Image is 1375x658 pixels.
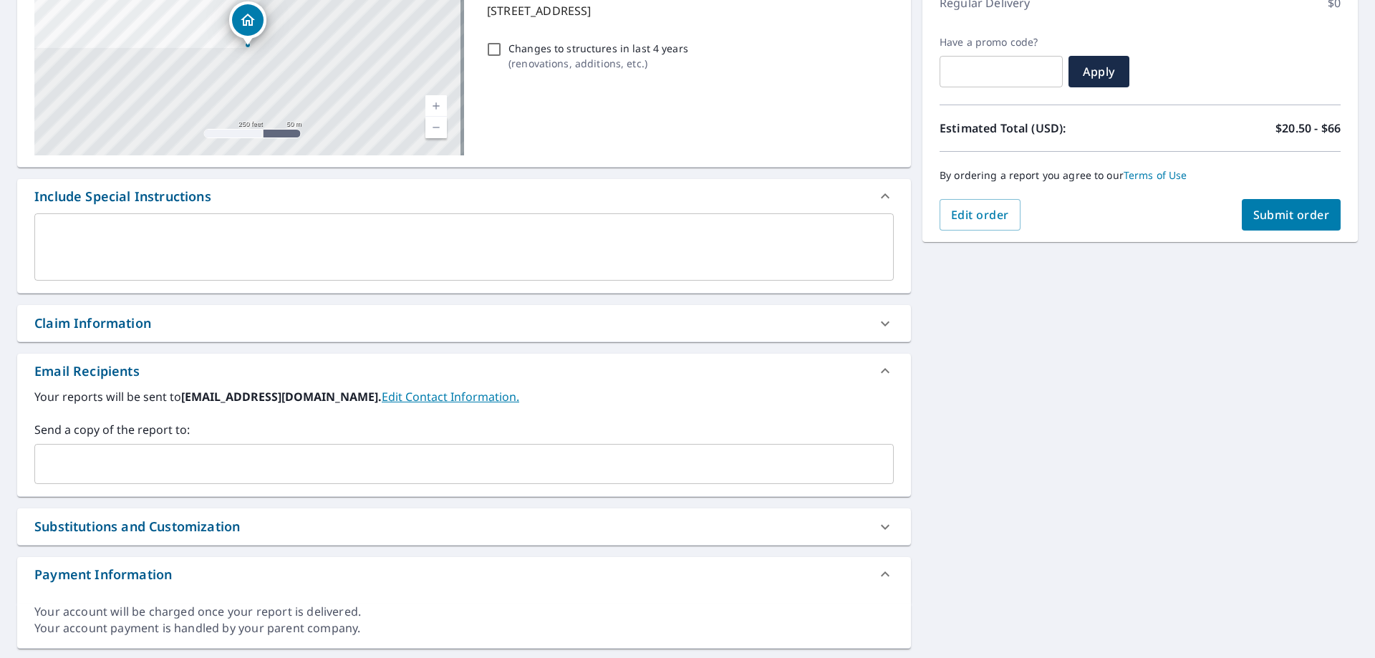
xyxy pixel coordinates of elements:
p: [STREET_ADDRESS] [487,2,888,19]
div: Include Special Instructions [17,179,911,213]
b: [EMAIL_ADDRESS][DOMAIN_NAME]. [181,389,382,405]
span: Submit order [1253,207,1330,223]
div: Your account will be charged once your report is delivered. [34,604,894,620]
div: Payment Information [34,565,172,584]
label: Have a promo code? [940,36,1063,49]
button: Apply [1068,56,1129,87]
p: Estimated Total (USD): [940,120,1140,137]
p: Changes to structures in last 4 years [508,41,688,56]
a: Terms of Use [1124,168,1187,182]
a: EditContactInfo [382,389,519,405]
p: $20.50 - $66 [1275,120,1341,137]
div: Payment Information [17,557,911,591]
button: Edit order [940,199,1021,231]
div: Claim Information [17,305,911,342]
div: Include Special Instructions [34,187,211,206]
label: Send a copy of the report to: [34,421,894,438]
a: Current Level 17, Zoom In [425,95,447,117]
span: Edit order [951,207,1009,223]
span: Apply [1080,64,1118,79]
div: Your account payment is handled by your parent company. [34,620,894,637]
button: Submit order [1242,199,1341,231]
div: Email Recipients [17,354,911,388]
div: Claim Information [34,314,151,333]
p: By ordering a report you agree to our [940,169,1341,182]
p: ( renovations, additions, etc. ) [508,56,688,71]
label: Your reports will be sent to [34,388,894,405]
div: Substitutions and Customization [34,517,240,536]
div: Email Recipients [34,362,140,381]
a: Current Level 17, Zoom Out [425,117,447,138]
div: Dropped pin, building 1, Residential property, 906 Walnut Springs Rd Greensburg, KY 42743 [229,1,266,46]
div: Substitutions and Customization [17,508,911,545]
